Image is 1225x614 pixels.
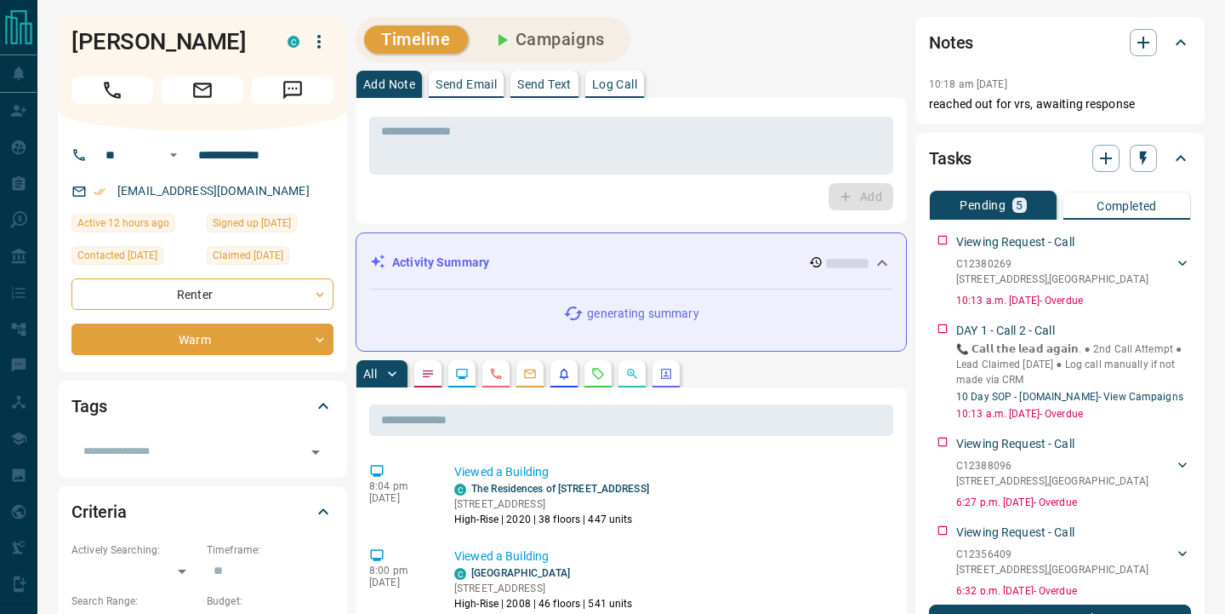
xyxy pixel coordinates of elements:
[71,324,333,355] div: Warm
[252,77,333,104] span: Message
[592,78,637,90] p: Log Call
[956,473,1148,489] p: [STREET_ADDRESS] , [GEOGRAPHIC_DATA]
[213,247,283,264] span: Claimed [DATE]
[454,581,633,596] p: [STREET_ADDRESS]
[956,435,1074,453] p: Viewing Request - Call
[659,367,673,381] svg: Agent Actions
[523,367,537,381] svg: Emails
[956,458,1148,473] p: C12388096
[454,568,466,580] div: condos.ca
[71,77,153,104] span: Call
[71,246,198,270] div: Sun Sep 07 2025
[517,78,572,90] p: Send Text
[929,138,1191,179] div: Tasks
[929,29,973,56] h2: Notes
[71,214,198,238] div: Tue Sep 16 2025
[392,254,489,272] p: Activity Summary
[71,386,333,427] div: Tags
[956,524,1074,542] p: Viewing Request - Call
[454,496,649,512] p: [STREET_ADDRESS]
[454,596,633,611] p: High-Rise | 2008 | 46 floors | 541 units
[929,145,971,172] h2: Tasks
[956,543,1191,581] div: C12356409[STREET_ADDRESS],[GEOGRAPHIC_DATA]
[71,594,198,609] p: Search Range:
[956,233,1074,251] p: Viewing Request - Call
[455,367,469,381] svg: Lead Browsing Activity
[471,483,649,495] a: The Residences of [STREET_ADDRESS]
[436,78,497,90] p: Send Email
[213,215,291,232] span: Signed up [DATE]
[929,95,1191,113] p: reached out for vrs, awaiting response
[956,322,1055,340] p: DAY 1 - Call 2 - Call
[956,562,1148,577] p: [STREET_ADDRESS] , [GEOGRAPHIC_DATA]
[304,440,328,464] button: Open
[71,542,198,558] p: Actively Searching:
[71,498,127,525] h2: Criteria
[363,78,415,90] p: Add Note
[557,367,571,381] svg: Listing Alerts
[71,491,333,532] div: Criteria
[288,36,299,48] div: condos.ca
[77,247,157,264] span: Contacted [DATE]
[475,26,622,54] button: Campaigns
[162,77,243,104] span: Email
[369,577,429,588] p: [DATE]
[77,215,169,232] span: Active 12 hours ago
[1016,199,1023,211] p: 5
[163,145,184,165] button: Open
[956,547,1148,562] p: C12356409
[94,186,105,198] svg: Email Verified
[956,256,1148,272] p: C12380269
[71,278,333,310] div: Renter
[369,492,429,504] p: [DATE]
[207,542,333,558] p: Timeframe:
[117,184,310,198] a: [EMAIL_ADDRESS][DOMAIN_NAME]
[207,246,333,270] div: Sun Sep 07 2025
[956,583,1191,599] p: 6:32 p.m. [DATE] - Overdue
[454,548,886,565] p: Viewed a Building
[207,214,333,238] div: Sun Sep 07 2025
[71,393,106,420] h2: Tags
[363,368,377,380] p: All
[956,293,1191,308] p: 10:13 a.m. [DATE] - Overdue
[929,78,1007,90] p: 10:18 am [DATE]
[956,391,1183,403] a: 10 Day SOP - [DOMAIN_NAME]- View Campaigns
[370,247,892,278] div: Activity Summary
[71,28,262,55] h1: [PERSON_NAME]
[454,484,466,496] div: condos.ca
[956,406,1191,422] p: 10:13 a.m. [DATE] - Overdue
[207,594,333,609] p: Budget:
[956,455,1191,492] div: C12388096[STREET_ADDRESS],[GEOGRAPHIC_DATA]
[956,495,1191,510] p: 6:27 p.m. [DATE] - Overdue
[956,272,1148,287] p: [STREET_ADDRESS] , [GEOGRAPHIC_DATA]
[454,463,886,481] p: Viewed a Building
[929,22,1191,63] div: Notes
[956,341,1191,387] p: 📞 𝗖𝗮𝗹𝗹 𝘁𝗵𝗲 𝗹𝗲𝗮𝗱 𝗮𝗴𝗮𝗶𝗻. ● 2nd Call Attempt ● Lead Claimed [DATE] ‎● Log call manually if not made ...
[1097,200,1157,212] p: Completed
[454,512,649,527] p: High-Rise | 2020 | 38 floors | 447 units
[489,367,503,381] svg: Calls
[369,565,429,577] p: 8:00 pm
[471,567,570,579] a: [GEOGRAPHIC_DATA]
[364,26,468,54] button: Timeline
[625,367,639,381] svg: Opportunities
[587,305,698,323] p: generating summary
[369,480,429,492] p: 8:04 pm
[956,253,1191,290] div: C12380269[STREET_ADDRESS],[GEOGRAPHIC_DATA]
[591,367,605,381] svg: Requests
[960,199,1006,211] p: Pending
[421,367,435,381] svg: Notes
